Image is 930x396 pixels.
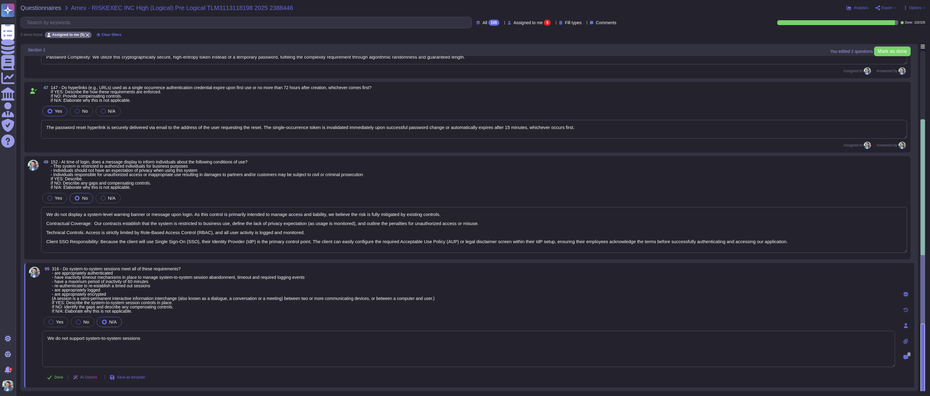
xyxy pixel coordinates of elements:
[41,207,907,253] textarea: We do not display a system-level warning banner or message upon login. As this control is primari...
[41,160,48,164] span: 49
[56,319,63,324] span: Yes
[108,195,116,201] span: N/A
[876,143,897,147] span: Answered by
[878,49,907,54] span: Mark as done
[55,108,62,114] span: Yes
[117,375,145,379] span: Save as template
[544,20,551,26] div: 5
[28,48,45,52] span: Section 1
[51,159,363,190] span: 152 - At time of login, does a message display to inform individuals about the following conditio...
[24,17,472,28] input: Search by keywords
[42,371,68,383] button: Done
[844,67,874,75] span: Assigned to
[71,5,293,11] span: Amex - RISKEXEC INC High (Logical) Pre Logical TLM3113118198 2025 2388446
[52,266,435,314] span: 316 - Do system-to-system sessions meet all of these requirements? - are appropriately authentica...
[907,352,911,356] span: 0
[41,85,48,90] span: 47
[565,21,582,25] span: Fill types
[488,20,499,26] div: 105
[854,6,868,10] span: Analytics
[21,5,61,11] span: Questionnaires
[55,195,62,201] span: Yes
[9,368,12,371] div: 4
[51,85,372,103] span: 147 - Do hyperlinks (e.g., URLs) used as a single occurrence authentication credential expire upo...
[82,108,88,114] span: No
[882,6,892,10] span: Export
[876,69,897,73] span: Answered by
[105,371,150,383] button: Save as template
[52,33,84,37] span: Assigned to me (5)
[909,6,922,10] span: Options
[54,375,63,379] span: Done
[482,21,487,25] span: All
[874,47,911,56] button: Mark as done
[82,195,88,201] span: No
[847,5,868,10] button: Analytics
[109,319,117,324] span: N/A
[2,380,13,391] img: user
[914,21,925,24] span: 102 / 105
[851,49,853,53] b: 2
[899,142,906,149] img: user
[21,33,42,37] div: 5 items found
[905,21,913,24] span: Done:
[80,375,97,379] span: AI Options
[41,120,907,139] textarea: The password reset hyperlink is securely delivered via email to the address of the user requestin...
[42,267,50,271] span: 95
[864,67,871,75] img: user
[899,67,906,75] img: user
[830,49,873,53] span: You edited question s
[101,33,121,37] span: Clear filters
[83,319,89,324] span: No
[108,108,116,114] span: N/A
[596,21,616,25] span: Comments
[864,142,871,149] img: user
[514,21,543,25] span: Assigned to me
[29,267,40,278] img: user
[1,379,18,392] button: user
[844,142,874,149] span: Assigned to
[28,160,39,171] img: user
[42,331,895,367] textarea: We do not support system-to-system sessions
